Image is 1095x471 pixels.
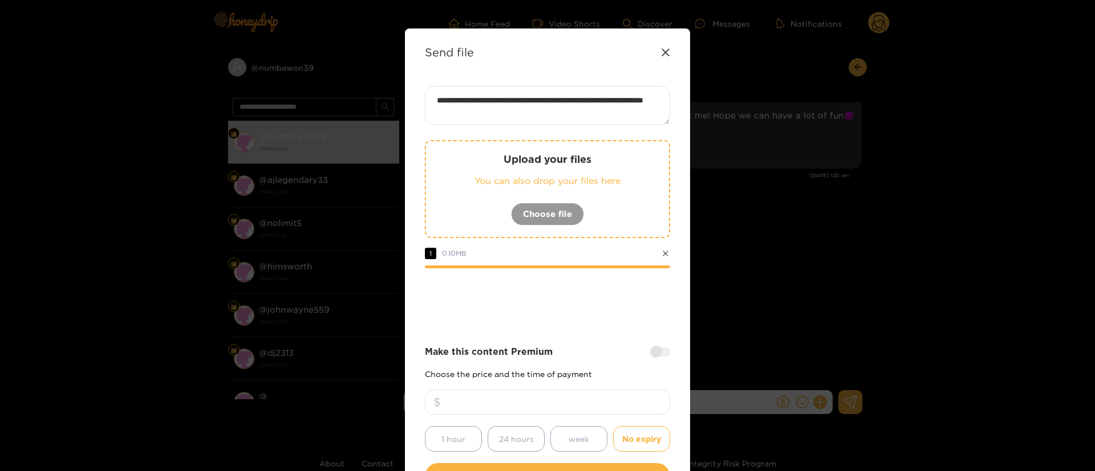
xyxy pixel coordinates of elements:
strong: Make this content Premium [425,345,553,358]
span: week [569,432,589,445]
button: 1 hour [425,426,482,452]
p: Upload your files [449,153,646,166]
span: No expiry [622,432,661,445]
button: Choose file [511,203,584,226]
p: Choose the price and the time of payment [425,370,670,378]
button: No expiry [613,426,670,452]
span: 24 hours [499,432,534,445]
span: 1 hour [441,432,465,445]
p: You can also drop your files here [449,174,646,187]
span: 0.10 MB [442,249,467,257]
strong: Send file [425,46,474,59]
span: 1 [425,248,436,259]
button: week [550,426,607,452]
button: 24 hours [488,426,545,452]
